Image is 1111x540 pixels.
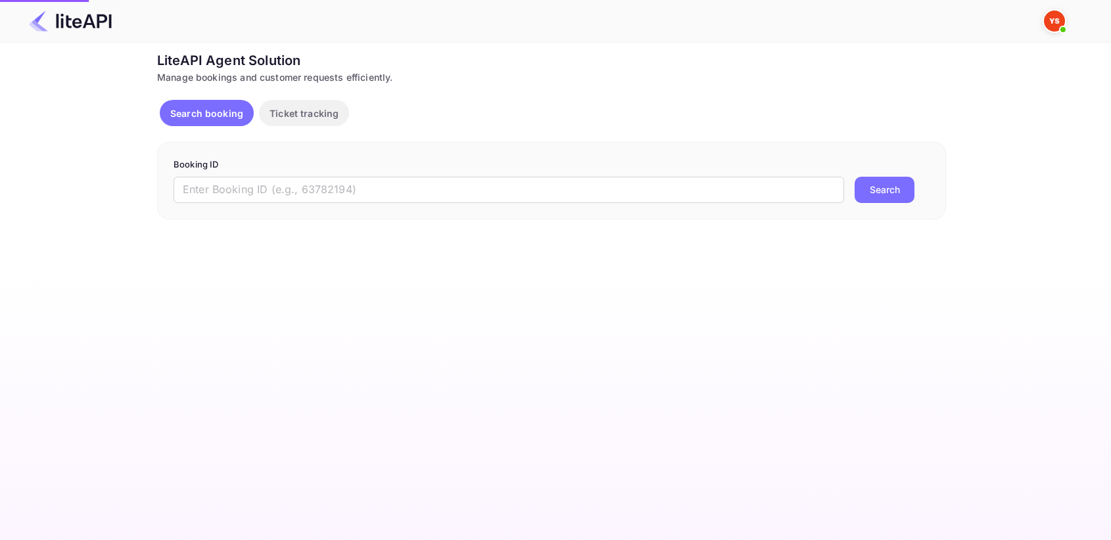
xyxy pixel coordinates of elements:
button: Search [855,177,914,203]
input: Enter Booking ID (e.g., 63782194) [174,177,844,203]
p: Search booking [170,106,243,120]
div: LiteAPI Agent Solution [157,51,946,70]
img: LiteAPI Logo [29,11,112,32]
img: Yandex Support [1044,11,1065,32]
p: Ticket tracking [270,106,339,120]
p: Booking ID [174,158,930,171]
div: Manage bookings and customer requests efficiently. [157,70,946,84]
